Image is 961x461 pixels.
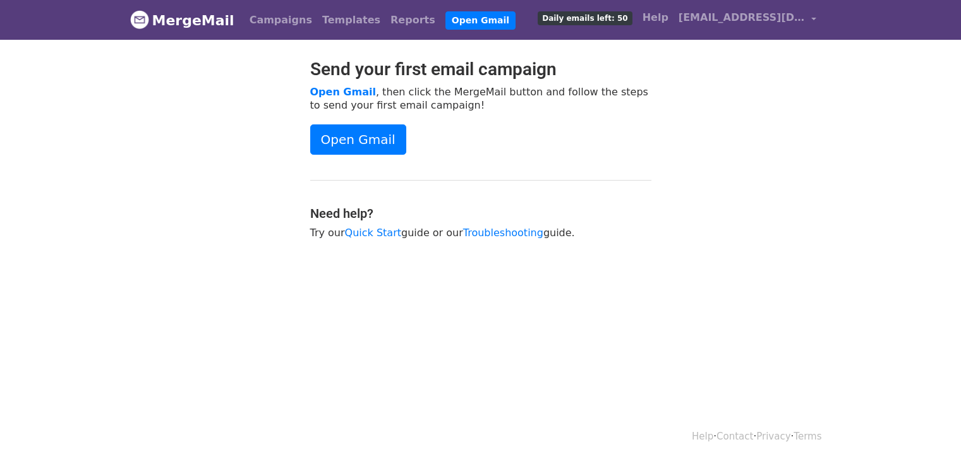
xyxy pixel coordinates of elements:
[638,5,674,30] a: Help
[310,124,406,155] a: Open Gmail
[385,8,440,33] a: Reports
[310,206,651,221] h4: Need help?
[538,11,632,25] span: Daily emails left: 50
[245,8,317,33] a: Campaigns
[445,11,516,30] a: Open Gmail
[310,86,376,98] a: Open Gmail
[692,431,713,442] a: Help
[345,227,401,239] a: Quick Start
[310,85,651,112] p: , then click the MergeMail button and follow the steps to send your first email campaign!
[679,10,805,25] span: [EMAIL_ADDRESS][DOMAIN_NAME]
[130,10,149,29] img: MergeMail logo
[794,431,821,442] a: Terms
[756,431,790,442] a: Privacy
[463,227,543,239] a: Troubleshooting
[674,5,821,35] a: [EMAIL_ADDRESS][DOMAIN_NAME]
[716,431,753,442] a: Contact
[310,59,651,80] h2: Send your first email campaign
[533,5,637,30] a: Daily emails left: 50
[317,8,385,33] a: Templates
[130,7,234,33] a: MergeMail
[310,226,651,239] p: Try our guide or our guide.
